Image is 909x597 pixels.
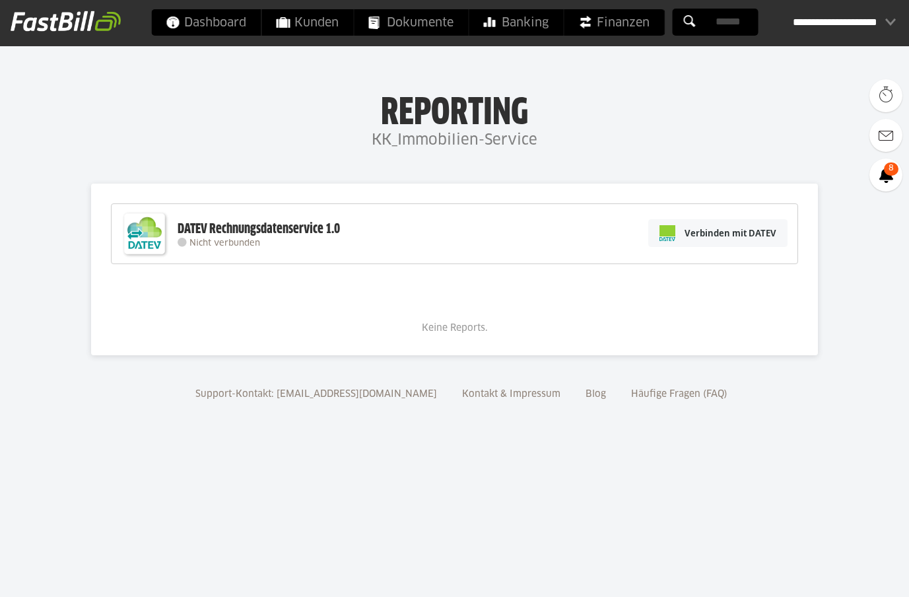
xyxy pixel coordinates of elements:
[151,9,261,36] a: Dashboard
[869,158,902,192] a: 8
[659,225,675,241] img: pi-datev-logo-farbig-24.svg
[626,390,732,399] a: Häufige Fragen (FAQ)
[132,93,777,127] h1: Reporting
[483,9,549,36] span: Banking
[118,207,171,260] img: DATEV-Datenservice Logo
[368,9,454,36] span: Dokumente
[261,9,353,36] a: Kunden
[189,239,260,248] span: Nicht verbunden
[354,9,468,36] a: Dokumente
[166,9,246,36] span: Dashboard
[469,9,563,36] a: Banking
[178,221,340,238] div: DATEV Rechnungsdatenservice 1.0
[276,9,339,36] span: Kunden
[191,390,442,399] a: Support-Kontakt: [EMAIL_ADDRESS][DOMAIN_NAME]
[685,227,776,240] span: Verbinden mit DATEV
[884,162,898,176] span: 8
[11,11,121,32] img: fastbill_logo_white.png
[457,390,565,399] a: Kontakt & Impressum
[648,219,788,247] a: Verbinden mit DATEV
[422,324,488,333] span: Keine Reports.
[578,9,650,36] span: Finanzen
[581,390,611,399] a: Blog
[564,9,664,36] a: Finanzen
